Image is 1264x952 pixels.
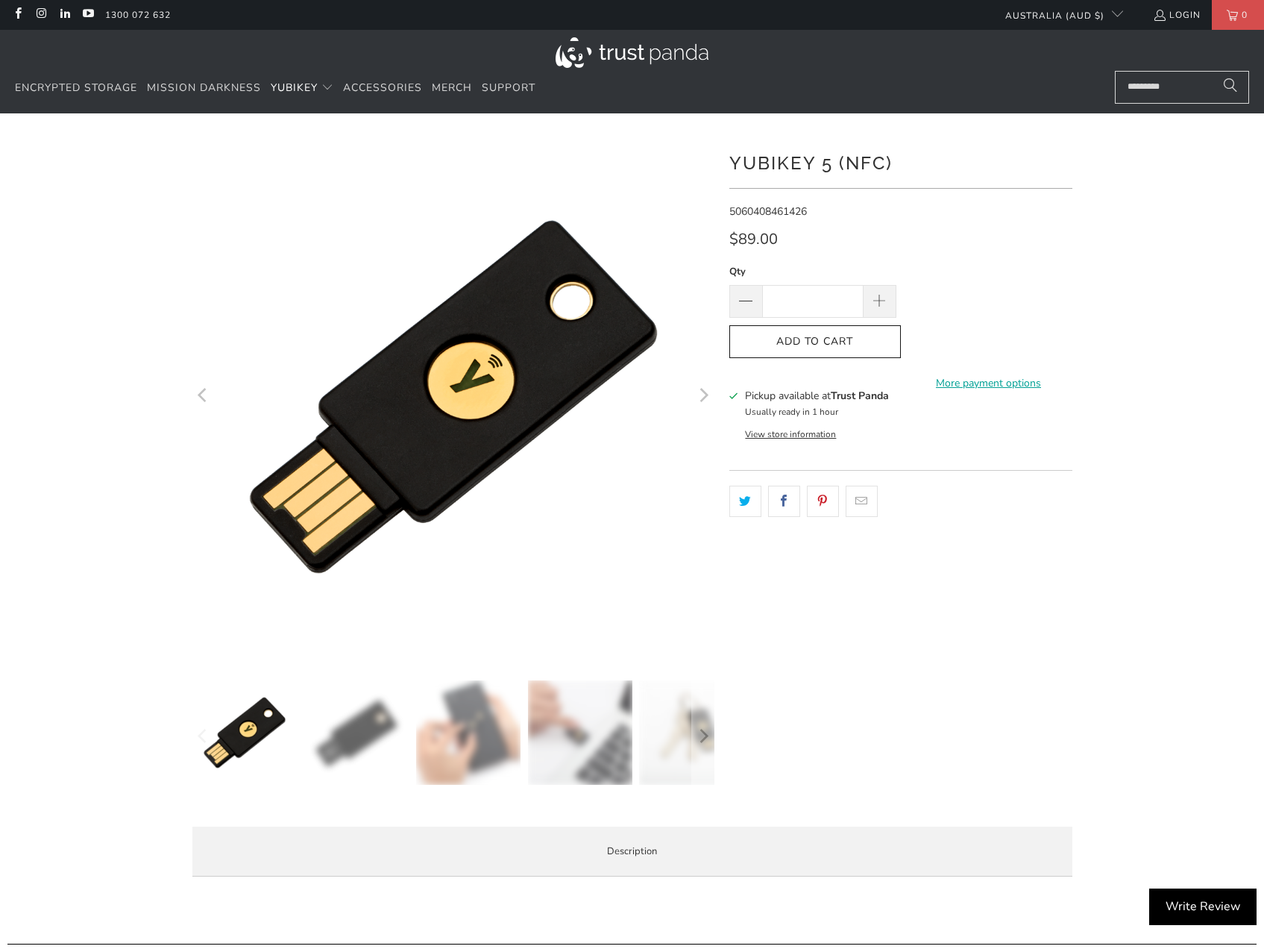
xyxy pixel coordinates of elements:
[745,388,889,404] h3: Pickup available at
[831,389,889,403] b: Trust Panda
[15,81,137,95] span: Encrypted Storage
[304,680,409,785] img: YubiKey 5 (NFC) - Trust Panda
[11,9,24,21] a: Trust Panda Australia on Facebook
[432,81,472,95] span: Merch
[745,428,836,440] button: View store information
[905,375,1072,392] a: More payment options
[58,9,71,21] a: Trust Panda Australia on LinkedIn
[343,81,422,95] span: Accessories
[192,136,714,658] a: YubiKey 5 (NFC) - Trust Panda
[482,71,535,106] a: Support
[343,71,422,106] a: Accessories
[691,680,715,792] button: Next
[556,37,708,68] img: Trust Panda Australia
[528,680,632,785] img: YubiKey 5 (NFC) - Trust Panda
[105,7,171,23] a: 1300 072 632
[271,71,333,106] summary: YubiKey
[745,336,885,348] span: Add to Cart
[639,680,743,785] img: YubiKey 5 (NFC) - Trust Panda
[482,81,535,95] span: Support
[147,71,261,106] a: Mission Darkness
[846,486,878,517] a: Email this to a friend
[192,680,297,785] img: YubiKey 5 (NFC) - Trust Panda
[745,406,838,418] small: Usually ready in 1 hour
[192,827,1072,877] label: Description
[34,9,47,21] a: Trust Panda Australia on Instagram
[1115,71,1249,104] input: Search...
[729,486,761,517] a: Share this on Twitter
[81,9,94,21] a: Trust Panda Australia on YouTube
[729,147,1072,177] h1: YubiKey 5 (NFC)
[416,680,521,785] img: YubiKey 5 (NFC) - Trust Panda
[192,680,216,792] button: Previous
[729,204,807,219] span: 5060408461426
[192,136,216,658] button: Previous
[15,71,137,106] a: Encrypted Storage
[729,229,778,249] span: $89.00
[147,81,261,95] span: Mission Darkness
[271,81,318,95] span: YubiKey
[691,136,715,658] button: Next
[1212,71,1249,104] button: Search
[768,486,800,517] a: Share this on Facebook
[15,71,535,106] nav: Translation missing: en.navigation.header.main_nav
[729,263,896,280] label: Qty
[1149,889,1257,926] div: Write Review
[1153,7,1201,23] a: Login
[729,325,901,359] button: Add to Cart
[432,71,472,106] a: Merch
[807,486,839,517] a: Share this on Pinterest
